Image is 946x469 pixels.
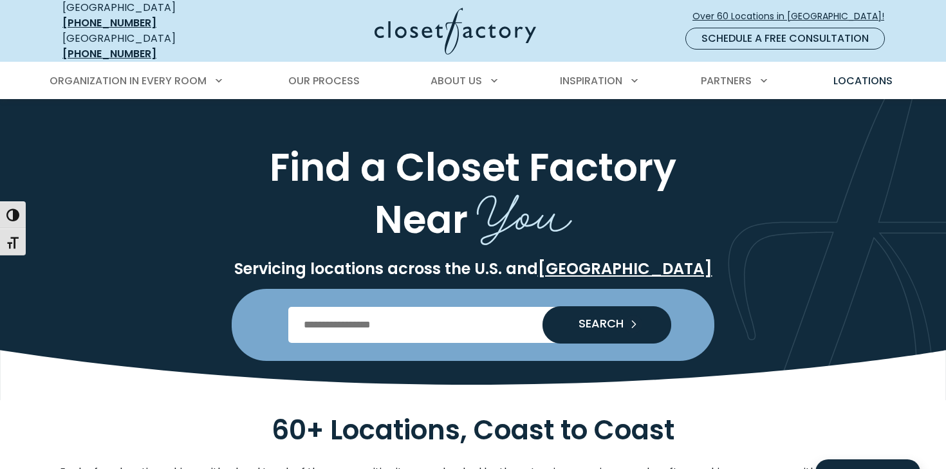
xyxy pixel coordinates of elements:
[270,140,676,194] span: Find a Closet Factory
[701,73,752,88] span: Partners
[543,306,671,344] button: Search our Nationwide Locations
[375,8,536,55] img: Closet Factory Logo
[477,170,572,250] span: You
[538,258,712,279] a: [GEOGRAPHIC_DATA]
[692,10,895,23] span: Over 60 Locations in [GEOGRAPHIC_DATA]!
[568,318,624,329] span: SEARCH
[375,192,468,246] span: Near
[62,46,156,61] a: [PHONE_NUMBER]
[685,28,885,50] a: Schedule a Free Consultation
[560,73,622,88] span: Inspiration
[288,73,360,88] span: Our Process
[62,31,249,62] div: [GEOGRAPHIC_DATA]
[692,5,895,28] a: Over 60 Locations in [GEOGRAPHIC_DATA]!
[62,15,156,30] a: [PHONE_NUMBER]
[60,259,886,279] p: Servicing locations across the U.S. and
[288,307,658,343] input: Enter Postal Code
[50,73,207,88] span: Organization in Every Room
[431,73,482,88] span: About Us
[41,63,905,99] nav: Primary Menu
[272,411,674,449] span: 60+ Locations, Coast to Coast
[833,73,893,88] span: Locations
